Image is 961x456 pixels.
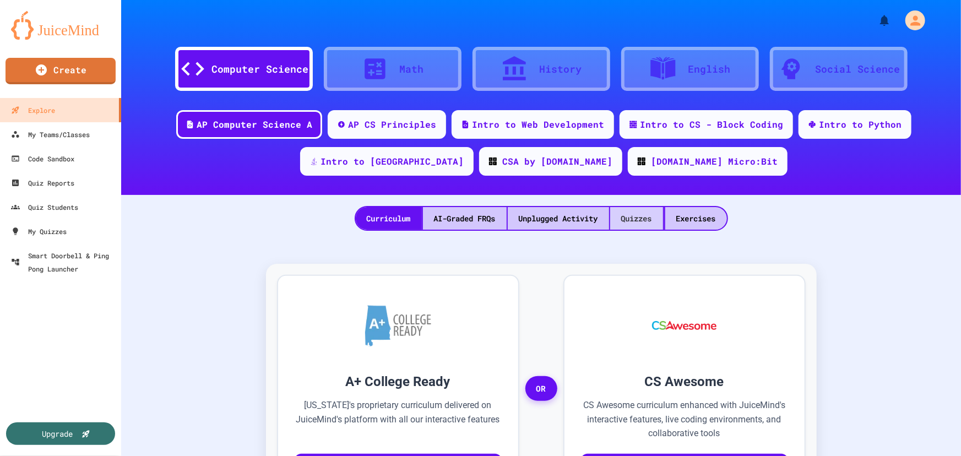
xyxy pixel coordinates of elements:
span: OR [525,376,557,401]
h3: CS Awesome [581,372,788,392]
div: Computer Science [212,62,309,77]
a: Create [6,58,116,84]
div: Upgrade [42,428,73,439]
div: AI-Graded FRQs [423,207,507,230]
h3: A+ College Ready [295,372,502,392]
div: Curriculum [356,207,422,230]
div: Intro to Web Development [472,118,604,131]
img: A+ College Ready [365,305,431,346]
p: CS Awesome curriculum enhanced with JuiceMind's interactive features, live coding environments, a... [581,398,788,441]
img: CODE_logo_RGB.png [489,158,497,165]
img: CODE_logo_RGB.png [638,158,645,165]
div: Unplugged Activity [508,207,609,230]
div: Intro to Python [819,118,902,131]
div: Smart Doorbell & Ping Pong Launcher [11,249,117,275]
div: Quiz Reports [11,176,74,189]
div: Social Science [816,62,900,77]
p: [US_STATE]'s proprietary curriculum delivered on JuiceMind's platform with all our interactive fe... [295,398,502,441]
div: CSA by [DOMAIN_NAME] [502,155,612,168]
div: Intro to CS - Block Coding [640,118,783,131]
img: logo-orange.svg [11,11,110,40]
div: History [539,62,582,77]
div: My Quizzes [11,225,67,238]
div: Math [400,62,424,77]
div: Exercises [665,207,727,230]
div: My Account [894,8,928,33]
div: Code Sandbox [11,152,74,165]
div: Quiz Students [11,200,78,214]
div: My Notifications [857,11,894,30]
div: AP CS Principles [348,118,436,131]
div: English [688,62,730,77]
div: [DOMAIN_NAME] Micro:Bit [651,155,778,168]
div: AP Computer Science A [197,118,312,131]
div: Explore [11,104,55,117]
div: Quizzes [610,207,663,230]
div: Intro to [GEOGRAPHIC_DATA] [321,155,464,168]
div: My Teams/Classes [11,128,90,141]
img: CS Awesome [641,292,727,359]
